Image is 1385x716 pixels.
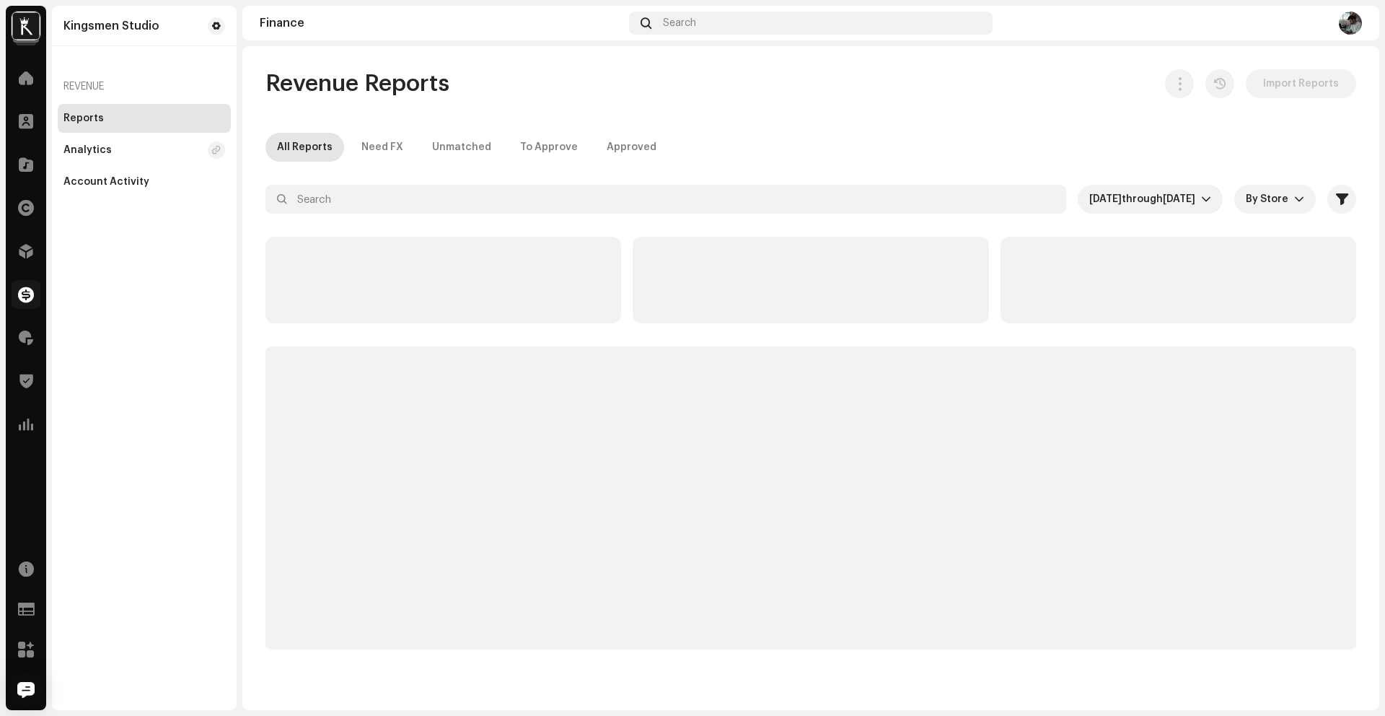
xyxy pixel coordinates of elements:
[265,185,1066,214] input: Search
[63,176,149,188] div: Account Activity
[260,17,623,29] div: Finance
[265,69,449,98] span: Revenue Reports
[1339,12,1362,35] img: e7e1c77d-7ac2-4e23-a9aa-5e1bb7bb2ada
[63,144,112,156] div: Analytics
[1246,69,1356,98] button: Import Reports
[58,136,231,165] re-m-nav-item: Analytics
[12,12,40,40] img: e9e70cf3-c49a-424f-98c5-fab0222053be
[361,133,403,162] div: Need FX
[432,133,491,162] div: Unmatched
[63,20,159,32] div: Kingsmen Studio
[520,133,578,162] div: To Approve
[1263,69,1339,98] span: Import Reports
[663,17,696,29] span: Search
[1201,185,1211,214] div: dropdown trigger
[58,167,231,196] re-m-nav-item: Account Activity
[58,69,231,104] re-a-nav-header: Revenue
[1089,194,1122,204] span: [DATE]
[1246,185,1294,214] span: By Store
[1163,194,1195,204] span: [DATE]
[1122,194,1163,204] span: through
[277,133,333,162] div: All Reports
[1089,185,1201,214] span: Last 3 months
[9,673,43,707] div: Open Intercom Messenger
[1294,185,1304,214] div: dropdown trigger
[63,113,104,124] div: Reports
[58,104,231,133] re-m-nav-item: Reports
[607,133,656,162] div: Approved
